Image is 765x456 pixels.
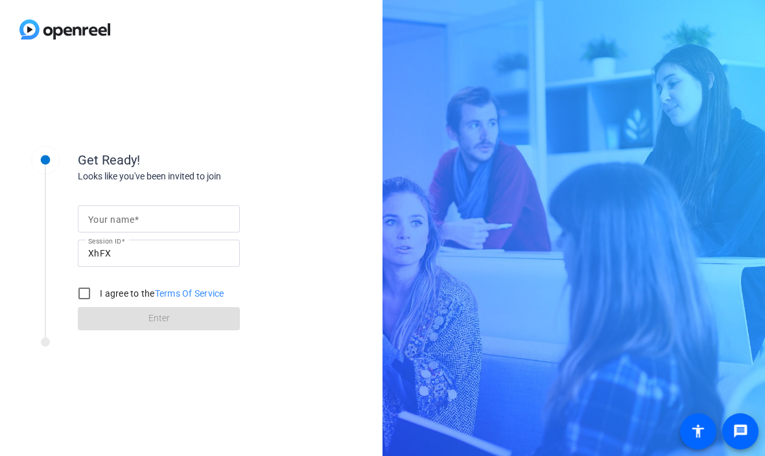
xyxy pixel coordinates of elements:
[88,214,134,225] mat-label: Your name
[733,424,748,439] mat-icon: message
[78,170,337,183] div: Looks like you've been invited to join
[690,424,706,439] mat-icon: accessibility
[78,150,337,170] div: Get Ready!
[97,287,224,300] label: I agree to the
[88,237,121,245] mat-label: Session ID
[155,288,224,299] a: Terms Of Service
